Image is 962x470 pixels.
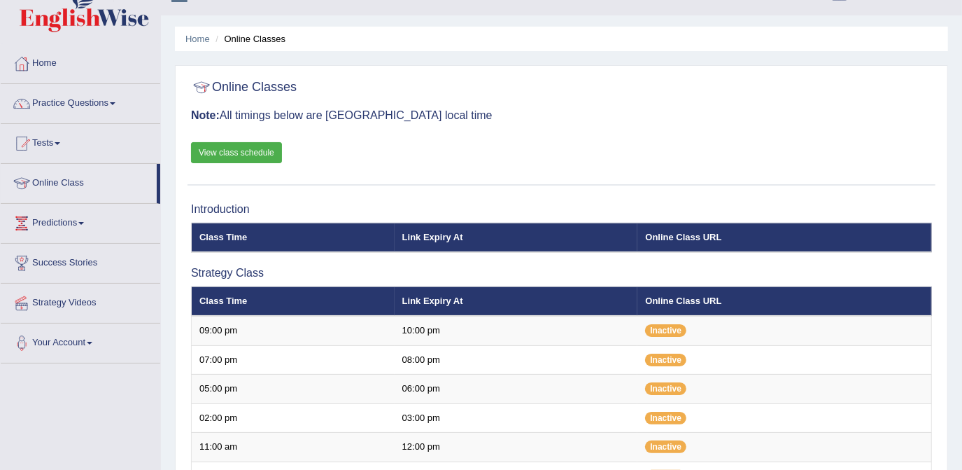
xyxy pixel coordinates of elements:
a: Predictions [1,204,160,239]
th: Link Expiry At [395,223,638,252]
a: Your Account [1,324,160,359]
a: Home [185,34,210,44]
a: Tests [1,124,160,159]
td: 08:00 pm [395,345,638,375]
td: 10:00 pm [395,316,638,345]
h2: Online Classes [191,77,297,98]
span: Inactive [645,441,686,453]
span: Inactive [645,412,686,424]
b: Note: [191,109,220,121]
th: Online Class URL [637,286,931,316]
span: Inactive [645,382,686,395]
td: 02:00 pm [192,403,395,433]
span: Inactive [645,324,686,337]
td: 05:00 pm [192,375,395,404]
td: 11:00 am [192,433,395,462]
a: Strategy Videos [1,284,160,319]
li: Online Classes [212,32,285,46]
td: 07:00 pm [192,345,395,375]
th: Online Class URL [637,223,931,252]
td: 12:00 pm [395,433,638,462]
a: Success Stories [1,244,160,279]
th: Link Expiry At [395,286,638,316]
a: Practice Questions [1,84,160,119]
td: 09:00 pm [192,316,395,345]
a: Home [1,44,160,79]
span: Inactive [645,354,686,366]
h3: All timings below are [GEOGRAPHIC_DATA] local time [191,109,932,122]
h3: Introduction [191,203,932,216]
a: Online Class [1,164,157,199]
th: Class Time [192,223,395,252]
td: 06:00 pm [395,375,638,404]
th: Class Time [192,286,395,316]
td: 03:00 pm [395,403,638,433]
h3: Strategy Class [191,267,932,279]
a: View class schedule [191,142,282,163]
